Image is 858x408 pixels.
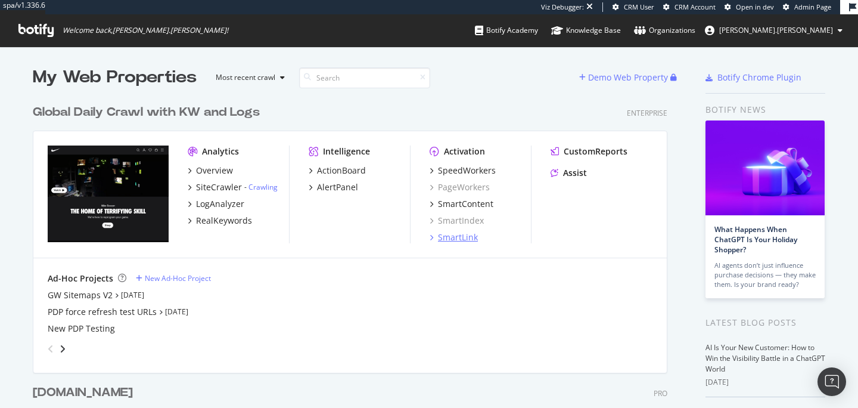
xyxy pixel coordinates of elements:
a: [DATE] [165,307,188,317]
div: Knowledge Base [551,24,621,36]
a: ActionBoard [309,165,366,177]
span: Welcome back, [PERSON_NAME].[PERSON_NAME] ! [63,26,228,35]
a: [DATE] [121,290,144,300]
div: Overview [196,165,233,177]
a: SiteCrawler- Crawling [188,181,278,193]
a: PageWorkers [430,181,490,193]
div: Enterprise [627,108,667,118]
a: [DOMAIN_NAME] [33,384,138,401]
a: Botify Academy [475,14,538,47]
a: CRM User [613,2,654,12]
div: Analytics [202,146,239,157]
a: SmartIndex [430,215,484,227]
a: Organizations [634,14,695,47]
a: GW Sitemaps V2 [48,289,113,301]
img: nike.com [48,146,169,242]
div: RealKeywords [196,215,252,227]
a: Botify Chrome Plugin [705,72,801,84]
div: Ad-Hoc Projects [48,273,113,285]
button: Demo Web Property [579,68,670,87]
div: Assist [563,167,587,179]
a: RealKeywords [188,215,252,227]
div: Organizations [634,24,695,36]
div: AI agents don’t just influence purchase decisions — they make them. Is your brand ready? [714,261,816,289]
div: [DATE] [705,377,825,388]
a: Overview [188,165,233,177]
div: Latest Blog Posts [705,316,825,329]
span: joe.mcdonald [719,25,833,35]
div: CustomReports [564,146,627,157]
a: Open in dev [725,2,774,12]
div: Global Daily Crawl with KW and Logs [33,104,260,121]
div: Open Intercom Messenger [817,367,846,396]
div: - [244,182,278,192]
a: PDP force refresh test URLs [48,306,157,318]
a: SmartContent [430,198,493,210]
a: Crawling [248,182,278,192]
a: AlertPanel [309,181,358,193]
a: AI Is Your New Customer: How to Win the Visibility Battle in a ChatGPT World [705,342,825,374]
a: Demo Web Property [579,72,670,82]
div: SmartLink [438,231,478,243]
div: SiteCrawler [196,181,242,193]
div: LogAnalyzer [196,198,244,210]
div: angle-right [58,343,67,355]
div: Demo Web Property [588,72,668,84]
a: New Ad-Hoc Project [136,273,211,283]
a: Admin Page [783,2,831,12]
span: CRM Account [674,2,716,11]
a: CRM Account [663,2,716,12]
div: Viz Debugger: [541,2,584,12]
a: LogAnalyzer [188,198,244,210]
a: New PDP Testing [48,323,115,335]
a: SpeedWorkers [430,165,496,177]
div: Botify Academy [475,24,538,36]
a: Knowledge Base [551,14,621,47]
button: Most recent crawl [206,68,290,87]
a: Assist [551,167,587,179]
a: CustomReports [551,146,627,157]
a: Global Daily Crawl with KW and Logs [33,104,265,121]
span: CRM User [624,2,654,11]
div: SmartContent [438,198,493,210]
span: Admin Page [794,2,831,11]
div: Pro [654,388,667,398]
input: Search [299,67,430,88]
div: SpeedWorkers [438,165,496,177]
div: ActionBoard [317,165,366,177]
div: [DOMAIN_NAME] [33,384,133,401]
div: Activation [444,146,485,157]
a: What Happens When ChatGPT Is Your Holiday Shopper? [714,224,797,255]
div: New Ad-Hoc Project [145,273,211,283]
div: Most recent crawl [216,74,275,81]
div: AlertPanel [317,181,358,193]
span: Open in dev [736,2,774,11]
a: SmartLink [430,231,478,243]
button: [PERSON_NAME].[PERSON_NAME] [695,21,852,40]
div: My Web Properties [33,66,197,89]
div: Botify news [705,103,825,116]
div: angle-left [43,339,58,358]
div: Botify Chrome Plugin [717,72,801,84]
div: Intelligence [323,146,370,157]
img: What Happens When ChatGPT Is Your Holiday Shopper? [705,120,825,215]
